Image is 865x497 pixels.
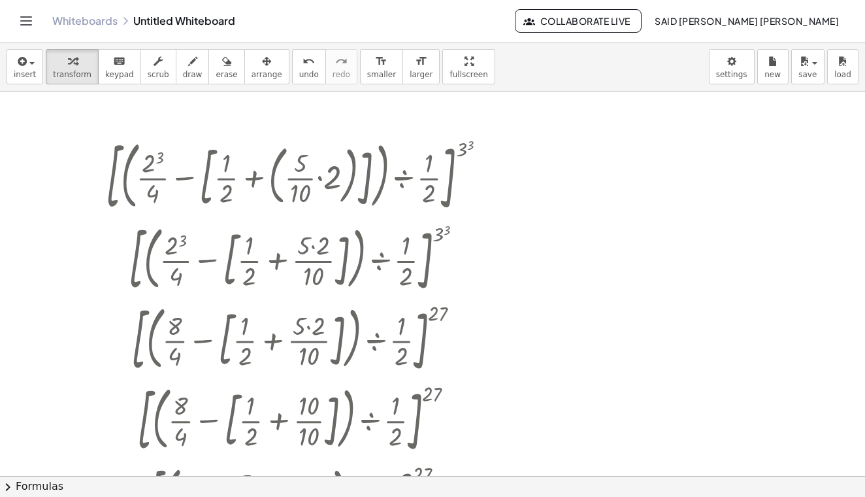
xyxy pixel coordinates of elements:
[7,49,43,84] button: insert
[325,49,357,84] button: redoredo
[52,14,118,27] a: Whiteboards
[834,70,851,79] span: load
[644,9,849,33] button: Said [PERSON_NAME] [PERSON_NAME]
[302,54,315,69] i: undo
[827,49,858,84] button: load
[14,70,36,79] span: insert
[526,15,630,27] span: Collaborate Live
[46,49,99,84] button: transform
[244,49,289,84] button: arrange
[764,70,781,79] span: new
[402,49,440,84] button: format_sizelarger
[148,70,169,79] span: scrub
[709,49,755,84] button: settings
[333,70,350,79] span: redo
[98,49,141,84] button: keyboardkeypad
[292,49,326,84] button: undoundo
[655,15,839,27] span: Said [PERSON_NAME] [PERSON_NAME]
[299,70,319,79] span: undo
[515,9,642,33] button: Collaborate Live
[183,70,203,79] span: draw
[208,49,244,84] button: erase
[216,70,237,79] span: erase
[791,49,824,84] button: save
[410,70,432,79] span: larger
[360,49,403,84] button: format_sizesmaller
[449,70,487,79] span: fullscreen
[442,49,495,84] button: fullscreen
[53,70,91,79] span: transform
[252,70,282,79] span: arrange
[16,10,37,31] button: Toggle navigation
[105,70,134,79] span: keypad
[716,70,747,79] span: settings
[415,54,427,69] i: format_size
[798,70,817,79] span: save
[113,54,125,69] i: keyboard
[176,49,210,84] button: draw
[757,49,789,84] button: new
[140,49,176,84] button: scrub
[375,54,387,69] i: format_size
[335,54,348,69] i: redo
[367,70,396,79] span: smaller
